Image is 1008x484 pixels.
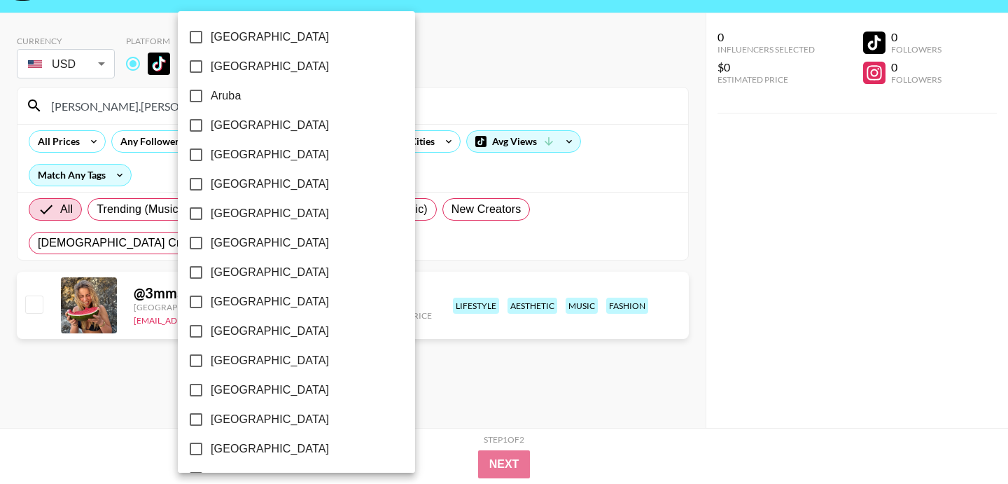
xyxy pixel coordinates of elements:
[211,382,329,399] span: [GEOGRAPHIC_DATA]
[211,293,329,310] span: [GEOGRAPHIC_DATA]
[211,176,329,193] span: [GEOGRAPHIC_DATA]
[211,88,241,104] span: Aruba
[211,264,329,281] span: [GEOGRAPHIC_DATA]
[211,235,329,251] span: [GEOGRAPHIC_DATA]
[211,441,329,457] span: [GEOGRAPHIC_DATA]
[211,146,329,163] span: [GEOGRAPHIC_DATA]
[211,58,329,75] span: [GEOGRAPHIC_DATA]
[211,205,329,222] span: [GEOGRAPHIC_DATA]
[211,411,329,428] span: [GEOGRAPHIC_DATA]
[211,117,329,134] span: [GEOGRAPHIC_DATA]
[938,414,991,467] iframe: Drift Widget Chat Controller
[211,323,329,340] span: [GEOGRAPHIC_DATA]
[211,352,329,369] span: [GEOGRAPHIC_DATA]
[211,29,329,46] span: [GEOGRAPHIC_DATA]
